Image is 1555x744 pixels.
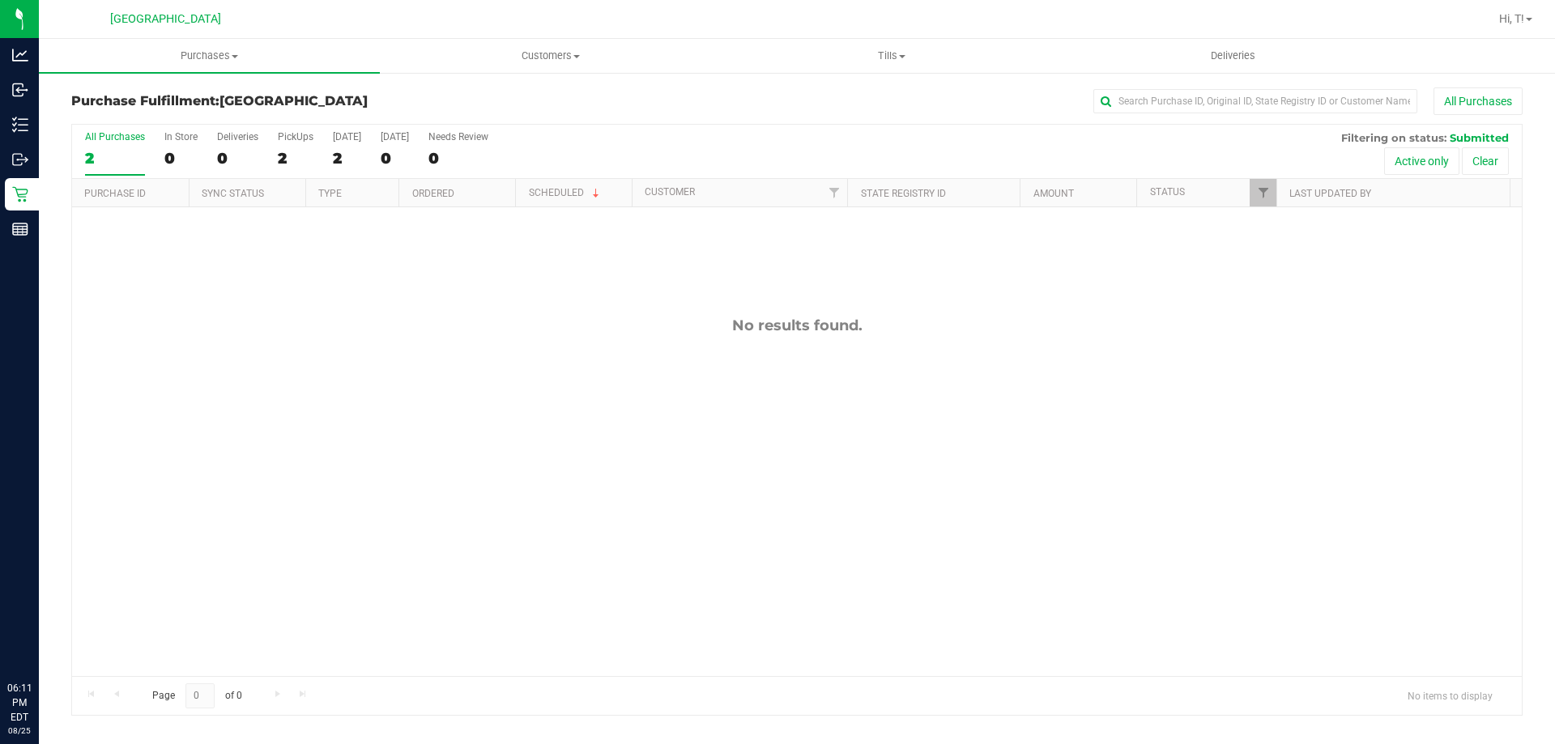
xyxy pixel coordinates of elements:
[39,39,380,73] a: Purchases
[217,131,258,142] div: Deliveries
[861,188,946,199] a: State Registry ID
[1450,131,1509,144] span: Submitted
[217,149,258,168] div: 0
[71,94,555,108] h3: Purchase Fulfillment:
[1434,87,1523,115] button: All Purchases
[1462,147,1509,175] button: Clear
[428,149,488,168] div: 0
[12,221,28,237] inline-svg: Reports
[110,12,221,26] span: [GEOGRAPHIC_DATA]
[1093,89,1417,113] input: Search Purchase ID, Original ID, State Registry ID or Customer Name...
[219,93,368,108] span: [GEOGRAPHIC_DATA]
[85,149,145,168] div: 2
[1033,188,1074,199] a: Amount
[12,47,28,63] inline-svg: Analytics
[1395,683,1506,708] span: No items to display
[1150,186,1185,198] a: Status
[278,131,313,142] div: PickUps
[12,186,28,202] inline-svg: Retail
[7,681,32,725] p: 06:11 PM EDT
[278,149,313,168] div: 2
[1499,12,1524,25] span: Hi, T!
[72,317,1522,334] div: No results found.
[164,149,198,168] div: 0
[333,149,361,168] div: 2
[12,117,28,133] inline-svg: Inventory
[138,683,255,708] span: Page of 0
[381,149,409,168] div: 0
[428,131,488,142] div: Needs Review
[820,179,847,206] a: Filter
[12,82,28,98] inline-svg: Inbound
[12,151,28,168] inline-svg: Outbound
[1189,49,1277,63] span: Deliveries
[164,131,198,142] div: In Store
[529,187,603,198] a: Scheduled
[1384,147,1459,175] button: Active only
[381,131,409,142] div: [DATE]
[1250,179,1276,206] a: Filter
[645,186,695,198] a: Customer
[333,131,361,142] div: [DATE]
[318,188,342,199] a: Type
[39,49,380,63] span: Purchases
[202,188,264,199] a: Sync Status
[7,725,32,737] p: 08/25
[381,49,720,63] span: Customers
[722,49,1061,63] span: Tills
[85,131,145,142] div: All Purchases
[84,188,146,199] a: Purchase ID
[380,39,721,73] a: Customers
[1063,39,1404,73] a: Deliveries
[1289,188,1371,199] a: Last Updated By
[412,188,454,199] a: Ordered
[721,39,1062,73] a: Tills
[1341,131,1446,144] span: Filtering on status:
[16,614,65,663] iframe: Resource center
